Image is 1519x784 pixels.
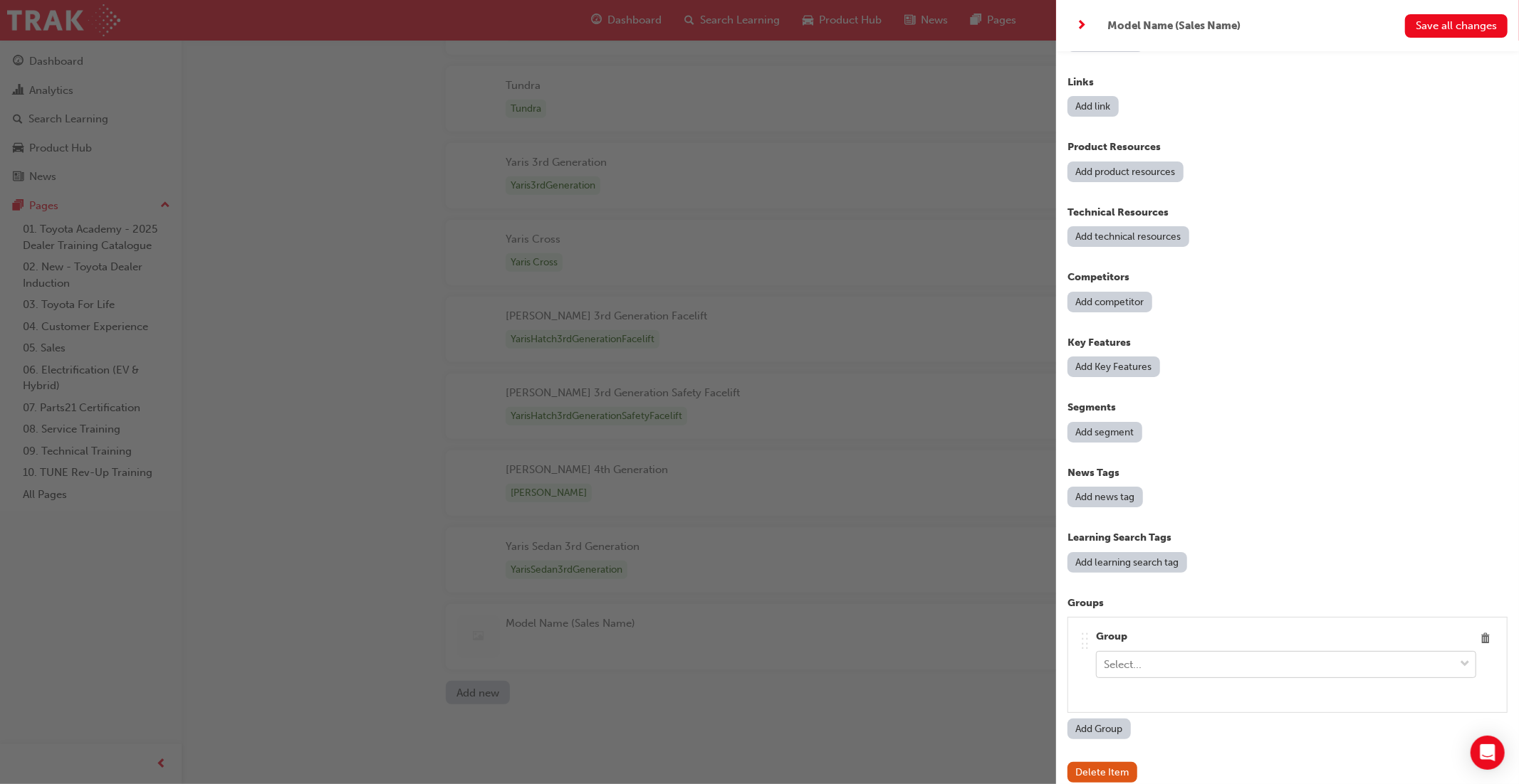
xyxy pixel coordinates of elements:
[1068,96,1119,117] button: Add link
[1080,629,1090,652] div: .. .. .. ..
[1068,422,1142,443] button: Add segment
[1068,335,1508,351] p: Key Features
[1068,205,1508,221] p: Technical Resources
[1096,629,1476,645] p: Group
[1460,655,1470,674] span: down-icon
[1068,161,1184,182] button: Add product resources
[1476,629,1495,648] button: Delete
[1068,595,1508,612] p: Groups
[1068,530,1508,546] p: Learning Search Tags
[1068,487,1143,507] button: Add news tag
[1068,270,1508,286] p: Competitors
[1068,617,1508,713] div: .. .. .. ..Group Select...Delete
[1068,226,1189,247] button: Add technical resources
[1068,400,1508,416] p: Segments
[1068,552,1187,573] button: Add learning search tag
[1068,139,1508,156] p: Product Resources
[1068,762,1137,783] button: Delete Item
[1077,17,1087,35] span: next-icon
[1068,292,1152,312] button: Add competitor
[1068,356,1160,377] button: Add Key Features
[1104,656,1142,672] div: Select...
[1068,465,1508,482] p: News Tags
[1471,736,1505,770] div: Open Intercom Messenger
[1068,75,1508,91] p: Links
[1107,18,1241,34] span: Model Name (Sales Name)
[1068,719,1131,739] button: Add Group
[1416,19,1497,32] span: Save all changes
[1405,14,1508,38] button: Save all changes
